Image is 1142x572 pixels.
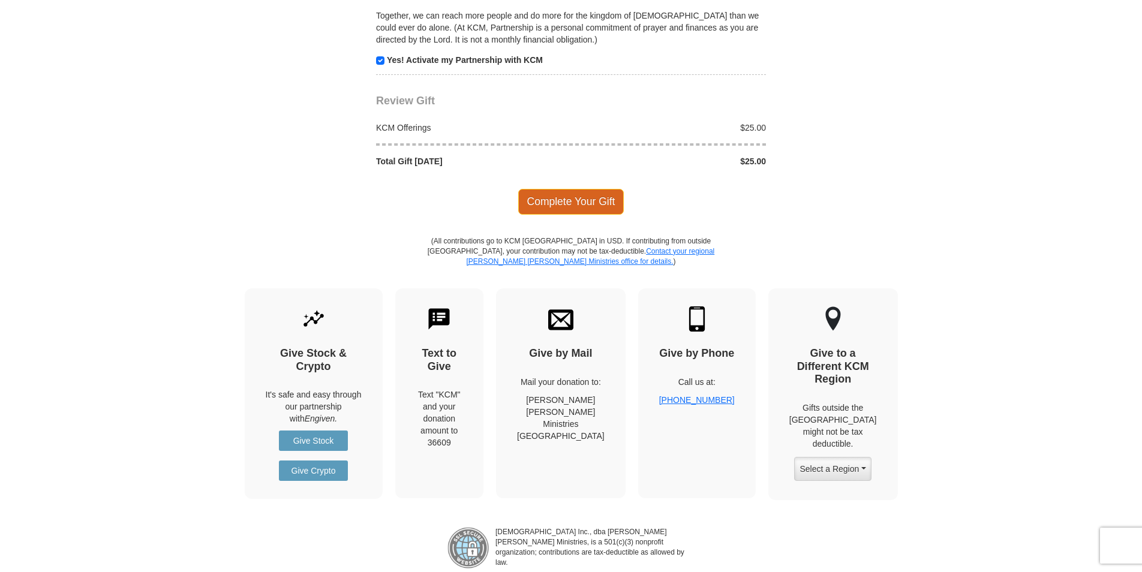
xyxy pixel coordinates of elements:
div: $25.00 [571,122,773,134]
p: [PERSON_NAME] [PERSON_NAME] Ministries [GEOGRAPHIC_DATA] [517,394,605,442]
img: refund-policy [447,527,489,569]
a: Contact your regional [PERSON_NAME] [PERSON_NAME] Ministries office for details. [466,247,714,266]
h4: Give Stock & Crypto [266,347,362,373]
h4: Give by Phone [659,347,735,360]
p: (All contributions go to KCM [GEOGRAPHIC_DATA] in USD. If contributing from outside [GEOGRAPHIC_D... [427,236,715,288]
a: Give Crypto [279,460,348,481]
div: $25.00 [571,155,773,167]
i: Engiven. [305,414,337,423]
div: KCM Offerings [370,122,572,134]
img: mobile.svg [684,306,710,332]
p: It's safe and easy through our partnership with [266,389,362,425]
img: other-region [825,306,842,332]
h4: Give by Mail [517,347,605,360]
img: envelope.svg [548,306,573,332]
img: give-by-stock.svg [301,306,326,332]
div: Text "KCM" and your donation amount to 36609 [416,389,463,448]
strong: Yes! Activate my Partnership with KCM [387,55,543,65]
span: Complete Your Gift [518,189,624,214]
p: Call us at: [659,376,735,388]
h4: Text to Give [416,347,463,373]
img: text-to-give.svg [426,306,452,332]
p: Gifts outside the [GEOGRAPHIC_DATA] might not be tax deductible. [789,402,877,450]
h4: Give to a Different KCM Region [789,347,877,386]
p: Together, we can reach more people and do more for the kingdom of [DEMOGRAPHIC_DATA] than we coul... [376,10,766,46]
button: Select a Region [794,457,871,481]
a: [PHONE_NUMBER] [659,395,735,405]
p: [DEMOGRAPHIC_DATA] Inc., dba [PERSON_NAME] [PERSON_NAME] Ministries, is a 501(c)(3) nonprofit org... [489,527,695,569]
p: Mail your donation to: [517,376,605,388]
span: Review Gift [376,95,435,107]
div: Total Gift [DATE] [370,155,572,167]
a: Give Stock [279,430,348,451]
